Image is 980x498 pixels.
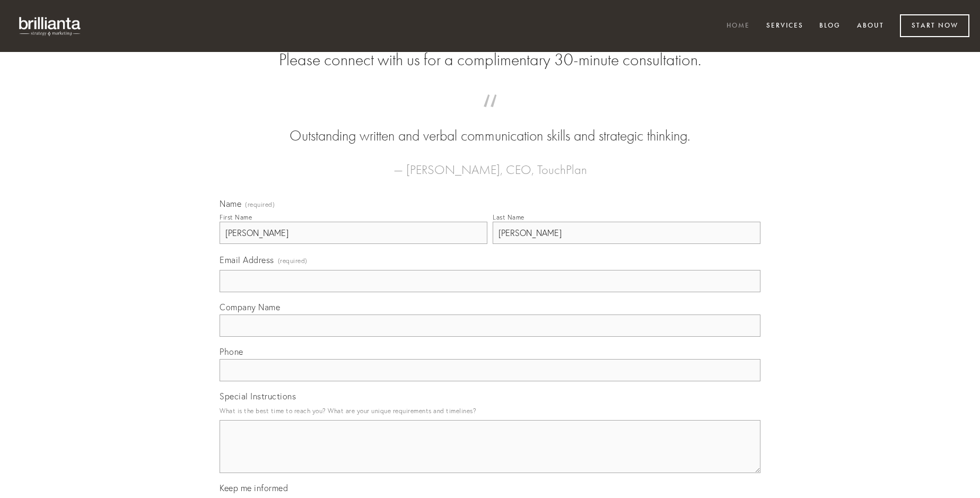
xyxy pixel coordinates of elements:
[220,391,296,401] span: Special Instructions
[850,18,891,35] a: About
[759,18,810,35] a: Services
[220,255,274,265] span: Email Address
[278,254,308,268] span: (required)
[220,302,280,312] span: Company Name
[493,213,524,221] div: Last Name
[237,146,743,180] figcaption: — [PERSON_NAME], CEO, TouchPlan
[11,11,90,41] img: brillianta - research, strategy, marketing
[220,198,241,209] span: Name
[220,50,760,70] h2: Please connect with us for a complimentary 30-minute consultation.
[812,18,847,35] a: Blog
[220,213,252,221] div: First Name
[237,105,743,146] blockquote: Outstanding written and verbal communication skills and strategic thinking.
[237,105,743,126] span: “
[220,404,760,418] p: What is the best time to reach you? What are your unique requirements and timelines?
[720,18,757,35] a: Home
[900,14,969,37] a: Start Now
[220,346,243,357] span: Phone
[220,483,288,493] span: Keep me informed
[245,202,275,208] span: (required)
